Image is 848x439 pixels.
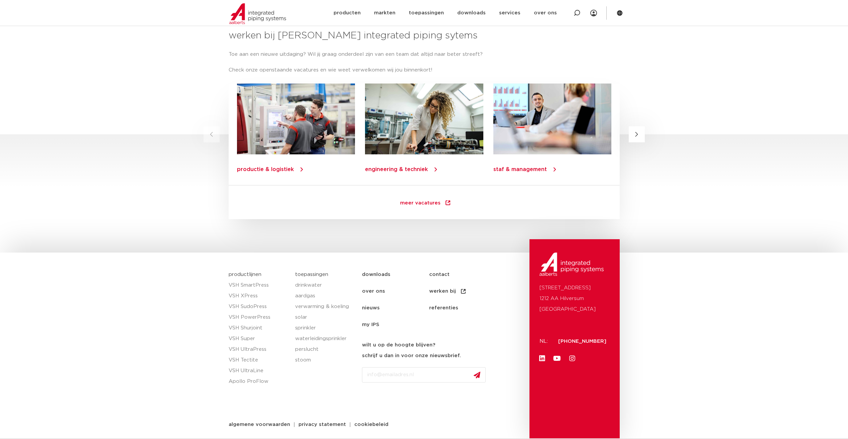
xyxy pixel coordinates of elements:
[295,272,328,277] a: toepassingen
[362,316,429,333] a: my IPS
[387,194,465,212] a: meer vacatures
[349,422,393,427] a: cookiebeleid
[298,422,346,427] span: privacy statement
[362,283,429,300] a: over ons
[295,355,355,365] a: stoom
[365,167,428,172] a: engineering & techniek
[229,323,289,333] a: VSH Shurjoint
[293,422,351,427] a: privacy statement
[229,333,289,344] a: VSH Super
[295,312,355,323] a: solar
[362,266,526,333] nav: Menu
[229,65,620,76] p: Check onze openstaande vacatures en wie weet verwelkomen wij jou binnenkort!
[229,29,620,42] h3: werken bij [PERSON_NAME] integrated piping sytems
[474,372,480,379] img: send.svg
[354,422,388,427] span: cookiebeleid
[558,339,606,344] a: [PHONE_NUMBER]
[295,291,355,301] a: aardgas
[362,353,461,358] strong: schrijf u dan in voor onze nieuwsbrief.
[229,355,289,365] a: VSH Tectite
[400,200,441,207] span: meer vacatures
[237,167,294,172] a: productie & logistiek
[229,280,289,291] a: VSH SmartPress
[362,388,464,414] iframe: reCAPTCHA
[493,167,547,172] a: staf & management
[229,49,620,60] p: Toe aan een nieuwe uitdaging? Wil jij graag onderdeel zijn van een team dat altijd naar beter str...
[429,300,496,316] a: referenties
[204,126,220,142] button: Previous slide
[362,342,435,347] strong: wilt u op de hoogte blijven?
[229,291,289,301] a: VSH XPress
[539,283,610,315] p: [STREET_ADDRESS] 1212 AA Hilversum [GEOGRAPHIC_DATA]
[295,344,355,355] a: perslucht
[229,344,289,355] a: VSH UltraPress
[362,300,429,316] a: nieuws
[224,422,295,427] a: algemene voorwaarden
[539,336,550,347] p: NL:
[362,367,486,383] input: info@emailadres.nl
[295,333,355,344] a: waterleidingsprinkler
[229,301,289,312] a: VSH SudoPress
[229,272,261,277] a: productlijnen
[229,422,290,427] span: algemene voorwaarden
[629,126,645,142] button: Next slide
[295,323,355,333] a: sprinkler
[362,266,429,283] a: downloads
[229,376,289,387] a: Apollo ProFlow
[229,312,289,323] a: VSH PowerPress
[429,283,496,300] a: werken bij
[229,365,289,376] a: VSH UltraLine
[429,266,496,283] a: contact
[295,301,355,312] a: verwarming & koeling
[295,280,355,291] a: drinkwater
